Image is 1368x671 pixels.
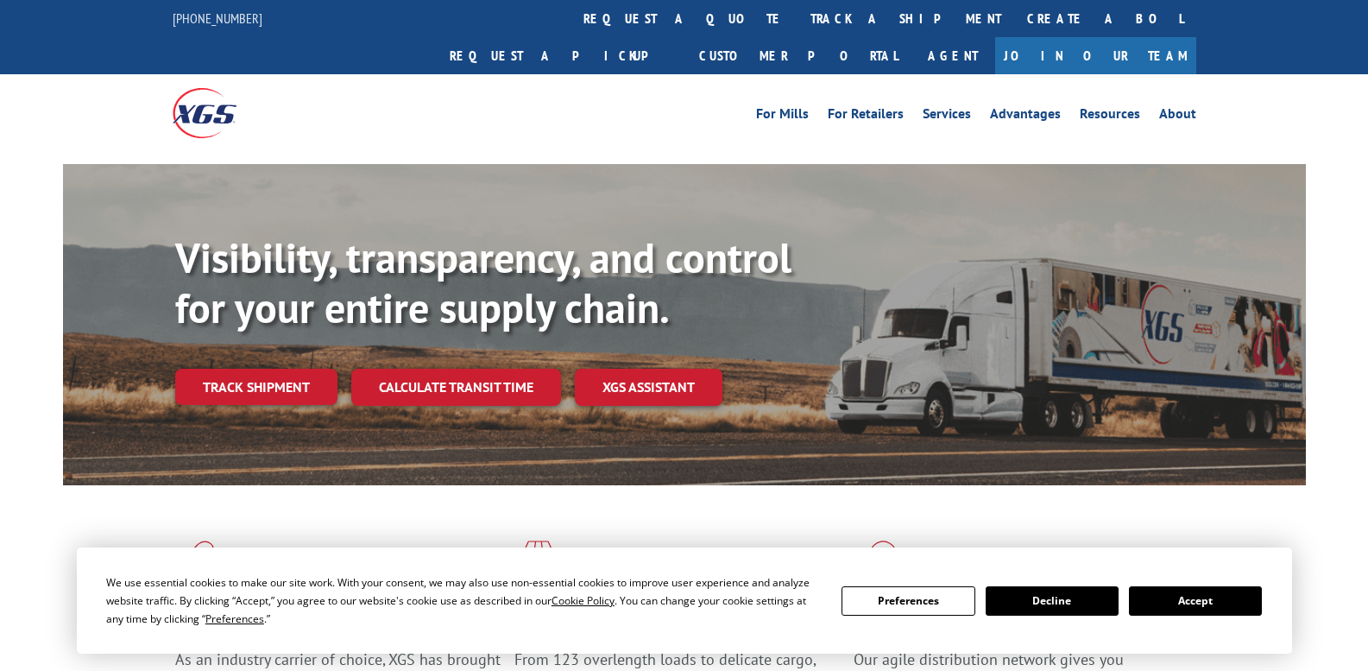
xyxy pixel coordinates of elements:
[986,586,1119,616] button: Decline
[1159,107,1196,126] a: About
[854,541,913,586] img: xgs-icon-flagship-distribution-model-red
[923,107,971,126] a: Services
[552,593,615,608] span: Cookie Policy
[911,37,995,74] a: Agent
[351,369,561,406] a: Calculate transit time
[437,37,686,74] a: Request a pickup
[173,9,262,27] a: [PHONE_NUMBER]
[828,107,904,126] a: For Retailers
[686,37,911,74] a: Customer Portal
[842,586,974,616] button: Preferences
[175,231,791,334] b: Visibility, transparency, and control for your entire supply chain.
[205,611,264,626] span: Preferences
[995,37,1196,74] a: Join Our Team
[575,369,722,406] a: XGS ASSISTANT
[756,107,809,126] a: For Mills
[1080,107,1140,126] a: Resources
[990,107,1061,126] a: Advantages
[514,541,555,586] img: xgs-icon-focused-on-flooring-red
[106,573,821,628] div: We use essential cookies to make our site work. With your consent, we may also use non-essential ...
[1129,586,1262,616] button: Accept
[175,369,337,405] a: Track shipment
[77,548,1292,654] div: Cookie Consent Prompt
[175,541,229,586] img: xgs-icon-total-supply-chain-intelligence-red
